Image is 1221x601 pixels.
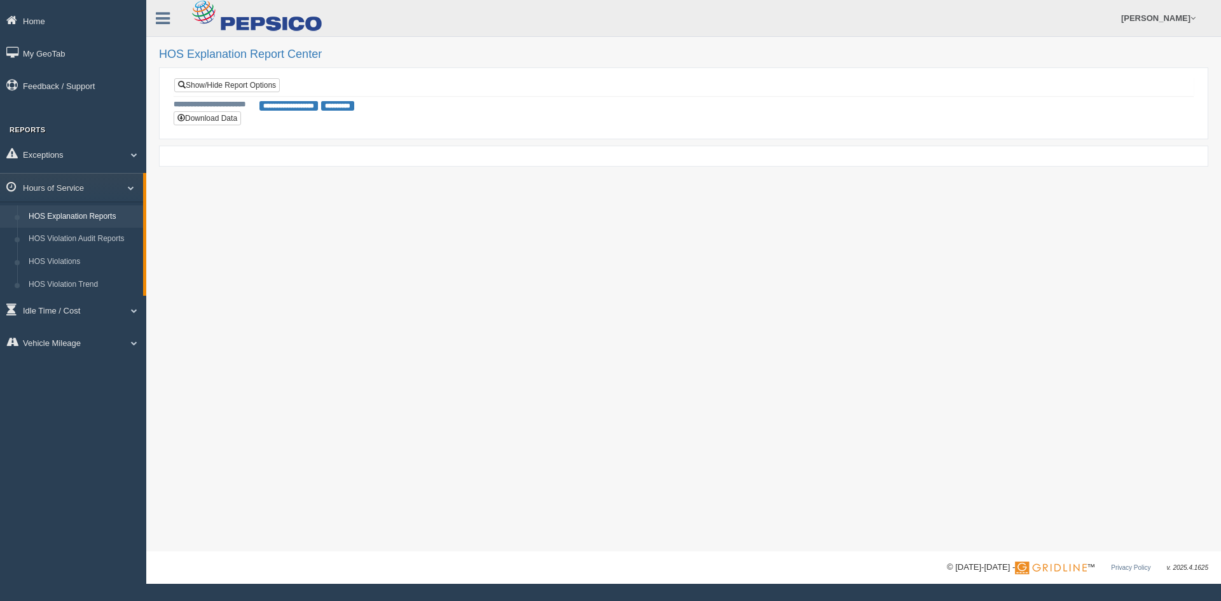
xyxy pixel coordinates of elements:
[1167,564,1208,571] span: v. 2025.4.1625
[23,251,143,273] a: HOS Violations
[947,561,1208,574] div: © [DATE]-[DATE] - ™
[23,273,143,296] a: HOS Violation Trend
[1111,564,1150,571] a: Privacy Policy
[23,228,143,251] a: HOS Violation Audit Reports
[174,78,280,92] a: Show/Hide Report Options
[1015,562,1087,574] img: Gridline
[159,48,1208,61] h2: HOS Explanation Report Center
[23,205,143,228] a: HOS Explanation Reports
[174,111,241,125] button: Download Data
